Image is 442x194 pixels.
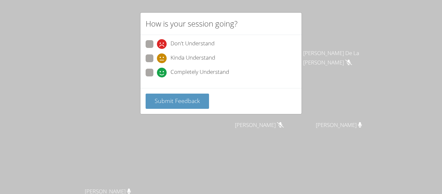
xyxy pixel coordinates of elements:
h2: How is your session going? [146,18,238,29]
span: Don't Understand [171,39,215,49]
span: Submit Feedback [155,97,200,105]
span: Kinda Understand [171,53,215,63]
span: Completely Understand [171,68,229,77]
button: Submit Feedback [146,94,209,109]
